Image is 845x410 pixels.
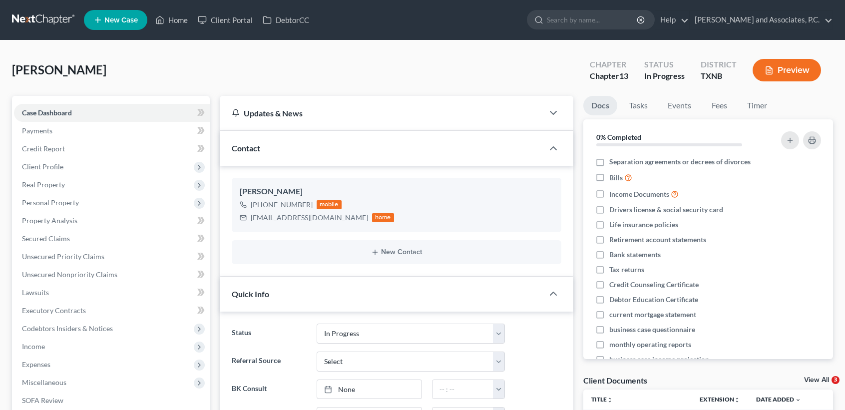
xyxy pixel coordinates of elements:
[609,355,709,365] span: business case income projection
[609,340,691,350] span: monthly operating reports
[609,157,751,167] span: Separation agreements or decrees of divorces
[12,62,106,77] span: [PERSON_NAME]
[701,70,737,82] div: TXNB
[804,377,829,384] a: View All
[14,392,210,410] a: SOFA Review
[14,284,210,302] a: Lawsuits
[240,248,553,256] button: New Contact
[258,11,314,29] a: DebtorCC
[811,376,835,400] iframe: Intercom live chat
[22,162,63,171] span: Client Profile
[583,96,617,115] a: Docs
[22,342,45,351] span: Income
[621,96,656,115] a: Tasks
[22,198,79,207] span: Personal Property
[14,212,210,230] a: Property Analysis
[22,396,63,405] span: SOFA Review
[701,59,737,70] div: District
[432,380,493,399] input: -- : --
[193,11,258,29] a: Client Portal
[832,376,840,384] span: 3
[240,186,553,198] div: [PERSON_NAME]
[609,250,661,260] span: Bank statements
[609,295,698,305] span: Debtor Education Certificate
[22,108,72,117] span: Case Dashboard
[700,396,740,403] a: Extensionunfold_more
[703,96,735,115] a: Fees
[609,173,623,183] span: Bills
[14,122,210,140] a: Payments
[22,270,117,279] span: Unsecured Nonpriority Claims
[609,235,706,245] span: Retirement account statements
[22,216,77,225] span: Property Analysis
[14,230,210,248] a: Secured Claims
[753,59,821,81] button: Preview
[251,213,368,223] div: [EMAIL_ADDRESS][DOMAIN_NAME]
[22,234,70,243] span: Secured Claims
[227,324,312,344] label: Status
[609,189,669,199] span: Income Documents
[739,96,775,115] a: Timer
[251,200,313,210] div: [PHONE_NUMBER]
[591,396,613,403] a: Titleunfold_more
[609,310,696,320] span: current mortgage statement
[655,11,689,29] a: Help
[150,11,193,29] a: Home
[22,306,86,315] span: Executory Contracts
[227,352,312,372] label: Referral Source
[22,180,65,189] span: Real Property
[14,248,210,266] a: Unsecured Priority Claims
[22,126,52,135] span: Payments
[14,266,210,284] a: Unsecured Nonpriority Claims
[583,375,647,386] div: Client Documents
[14,302,210,320] a: Executory Contracts
[609,205,723,215] span: Drivers license & social security card
[232,108,531,118] div: Updates & News
[609,220,678,230] span: Life insurance policies
[644,70,685,82] div: In Progress
[795,397,801,403] i: expand_more
[609,325,695,335] span: business case questionnaire
[317,200,342,209] div: mobile
[734,397,740,403] i: unfold_more
[232,289,269,299] span: Quick Info
[232,143,260,153] span: Contact
[22,144,65,153] span: Credit Report
[104,16,138,24] span: New Case
[14,140,210,158] a: Credit Report
[22,360,50,369] span: Expenses
[22,378,66,387] span: Miscellaneous
[609,280,699,290] span: Credit Counseling Certificate
[14,104,210,122] a: Case Dashboard
[609,265,644,275] span: Tax returns
[660,96,699,115] a: Events
[22,324,113,333] span: Codebtors Insiders & Notices
[756,396,801,403] a: Date Added expand_more
[619,71,628,80] span: 13
[22,252,104,261] span: Unsecured Priority Claims
[644,59,685,70] div: Status
[607,397,613,403] i: unfold_more
[317,380,422,399] a: None
[547,10,638,29] input: Search by name...
[690,11,833,29] a: [PERSON_NAME] and Associates, P.C.
[590,59,628,70] div: Chapter
[590,70,628,82] div: Chapter
[596,133,641,141] strong: 0% Completed
[22,288,49,297] span: Lawsuits
[227,380,312,400] label: BK Consult
[372,213,394,222] div: home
